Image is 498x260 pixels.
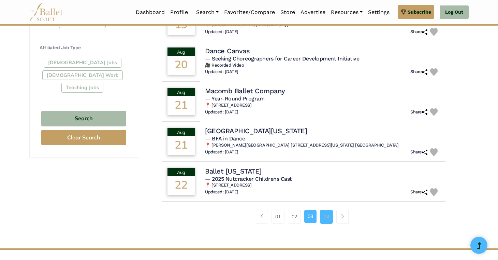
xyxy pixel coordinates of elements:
[205,176,292,182] span: — 2025 Nutcracker Childrens Cast
[205,135,245,142] span: — BFA in Dance
[298,5,328,19] a: Advertise
[410,29,427,35] h6: Share
[205,29,238,35] h6: Updated: [DATE]
[398,5,434,19] a: Subscribe
[304,210,317,223] a: 03
[40,44,128,51] h4: Affiliated Job Type
[205,167,262,176] h4: Ballet [US_STATE]
[256,210,352,223] nav: Page navigation example
[205,86,285,95] h4: Macomb Ballet Company
[193,5,221,19] a: Search
[410,69,427,75] h6: Share
[320,210,333,223] a: 04
[167,176,195,195] div: 22
[205,142,440,148] h6: 📍 [PERSON_NAME][GEOGRAPHIC_DATA] [STREET_ADDRESS][US_STATE] [GEOGRAPHIC_DATA]
[167,168,195,176] div: Aug
[410,109,427,115] h6: Share
[41,111,126,127] button: Search
[221,5,278,19] a: Favorites/Compare
[278,5,298,19] a: Store
[167,136,195,155] div: 21
[205,46,250,55] h4: Dance Canvas
[410,149,427,155] h6: Share
[41,130,126,145] button: Clear Search
[167,88,195,96] div: Aug
[440,5,469,19] a: Log Out
[328,5,365,19] a: Resources
[205,63,440,68] h6: 🎥 Recorded Video
[167,96,195,115] div: 21
[205,109,238,115] h6: Updated: [DATE]
[205,149,238,155] h6: Updated: [DATE]
[167,5,191,19] a: Profile
[365,5,392,19] a: Settings
[410,189,427,195] h6: Share
[133,5,167,19] a: Dashboard
[288,210,301,223] a: 02
[205,95,264,102] span: — Year-Round Program
[401,8,406,16] img: gem.svg
[205,102,440,108] h6: 📍 [STREET_ADDRESS]
[205,182,440,188] h6: 📍 [STREET_ADDRESS]
[408,8,431,16] span: Subscribe
[167,128,195,136] div: Aug
[205,69,238,75] h6: Updated: [DATE]
[205,189,238,195] h6: Updated: [DATE]
[167,47,195,56] div: Aug
[205,126,307,135] h4: [GEOGRAPHIC_DATA][US_STATE]
[205,55,359,62] span: — Seeking Choreographers for Career Development Initiative
[272,210,284,223] a: 01
[167,56,195,75] div: 20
